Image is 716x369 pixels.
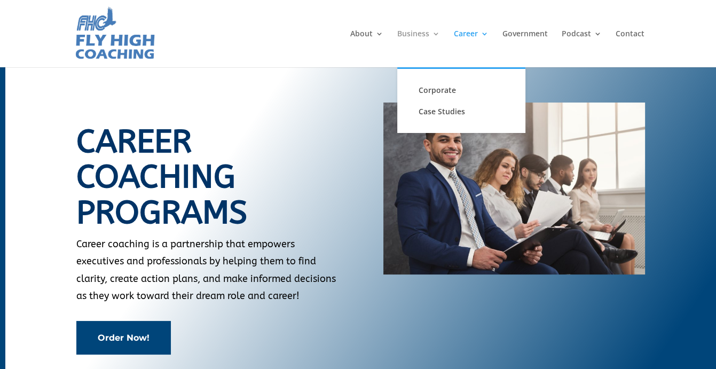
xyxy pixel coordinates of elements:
[76,122,247,232] span: CareeR coaching programs
[502,30,548,67] a: Government
[397,30,440,67] a: Business
[76,321,171,355] a: Order Now!
[408,101,515,122] a: Case Studies
[562,30,602,67] a: Podcast
[350,30,383,67] a: About
[408,80,515,101] a: Corporate
[383,103,645,274] img: job search
[74,5,155,62] img: Fly High Coaching
[76,235,338,305] p: Career coaching is a partnership that empowers executives and professionals by helping them to fi...
[616,30,644,67] a: Contact
[454,30,489,67] a: Career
